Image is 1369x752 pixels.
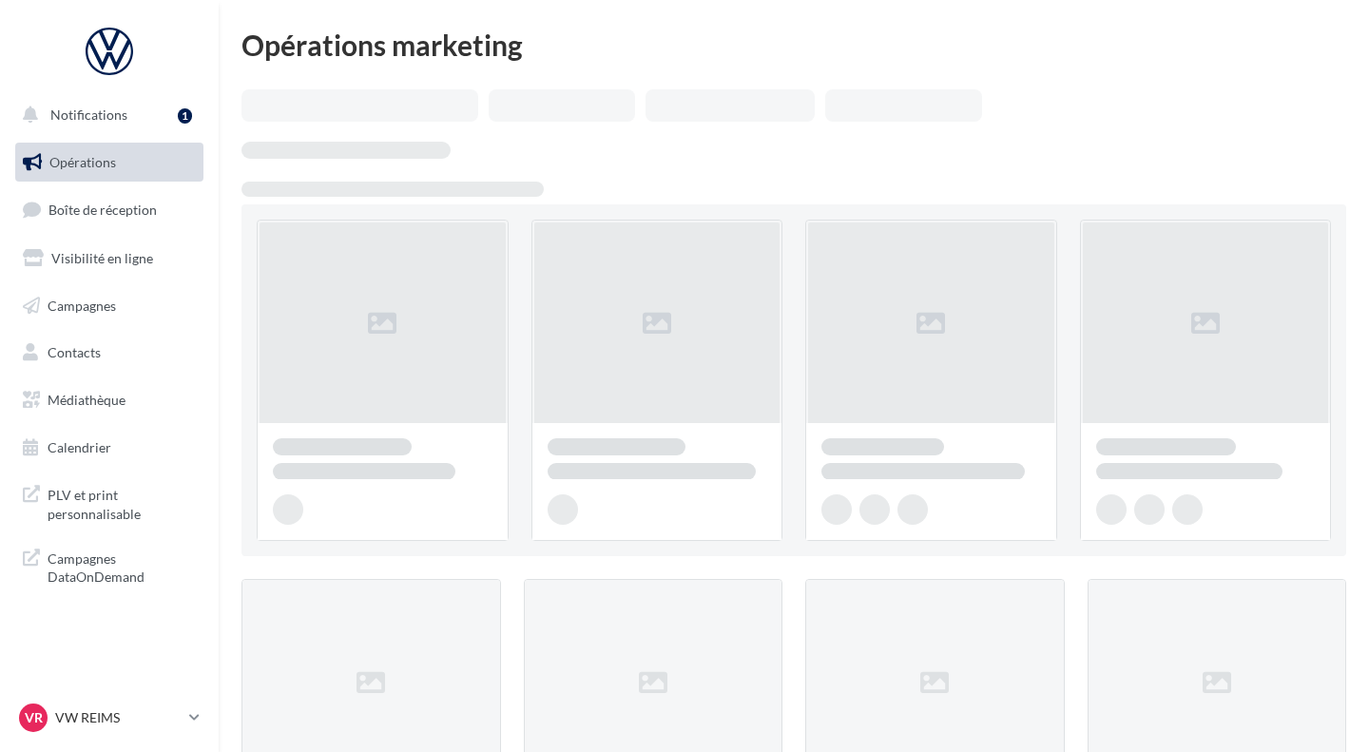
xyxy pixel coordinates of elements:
span: Opérations [49,154,116,170]
span: Contacts [48,344,101,360]
a: Visibilité en ligne [11,239,207,279]
span: Campagnes [48,297,116,313]
div: 1 [178,108,192,124]
p: VW REIMS [55,708,182,727]
a: Calendrier [11,428,207,468]
div: Opérations marketing [241,30,1346,59]
a: VR VW REIMS [15,700,203,736]
button: Notifications 1 [11,95,200,135]
span: Médiathèque [48,392,125,408]
span: Calendrier [48,439,111,455]
span: Boîte de réception [48,202,157,218]
span: Visibilité en ligne [51,250,153,266]
a: Contacts [11,333,207,373]
a: PLV et print personnalisable [11,474,207,530]
span: Notifications [50,106,127,123]
a: Campagnes DataOnDemand [11,538,207,594]
span: Campagnes DataOnDemand [48,546,196,587]
a: Opérations [11,143,207,183]
a: Médiathèque [11,380,207,420]
span: VR [25,708,43,727]
a: Campagnes [11,286,207,326]
span: PLV et print personnalisable [48,482,196,523]
a: Boîte de réception [11,189,207,230]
